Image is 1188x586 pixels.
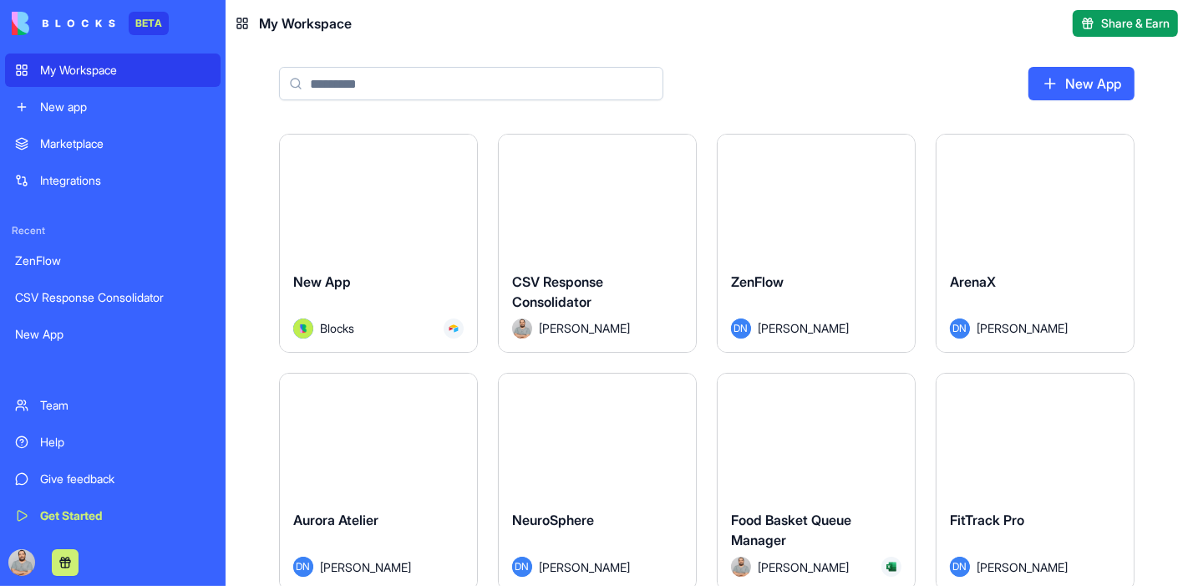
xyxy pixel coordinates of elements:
span: DN [293,557,313,577]
div: New app [40,99,211,115]
a: Help [5,425,221,459]
span: [PERSON_NAME] [539,558,630,576]
img: Avatar [512,318,532,339]
div: Team [40,397,211,414]
img: Excel_dy1k4q.svg [886,562,896,572]
span: Share & Earn [1101,15,1170,32]
span: Blocks [320,319,354,337]
a: New App [5,318,221,351]
a: CSV Response ConsolidatorAvatar[PERSON_NAME] [498,134,697,353]
span: DN [512,557,532,577]
a: ArenaXDN[PERSON_NAME] [936,134,1135,353]
a: New AppAvatarBlocks [279,134,478,353]
div: Help [40,434,211,451]
span: [PERSON_NAME] [977,558,1068,576]
div: Marketplace [40,135,211,152]
span: CSV Response Consolidator [512,273,603,310]
a: CSV Response Consolidator [5,281,221,314]
span: DN [950,557,970,577]
span: Aurora Atelier [293,512,378,528]
span: DN [950,318,970,339]
div: Integrations [40,172,211,189]
a: Give feedback [5,462,221,496]
span: Recent [5,224,221,237]
a: New app [5,90,221,124]
div: My Workspace [40,62,211,79]
div: New App [15,326,211,343]
span: Food Basket Queue Manager [731,512,851,548]
span: [PERSON_NAME] [977,319,1068,337]
span: My Workspace [259,13,352,33]
span: ArenaX [950,273,996,290]
span: New App [293,273,351,290]
a: ZenFlowDN[PERSON_NAME] [717,134,916,353]
div: Give feedback [40,471,211,487]
a: Team [5,389,221,422]
span: [PERSON_NAME] [539,319,630,337]
a: ZenFlow [5,244,221,278]
img: logo [12,12,115,35]
a: New App [1028,67,1135,100]
span: [PERSON_NAME] [758,319,849,337]
span: [PERSON_NAME] [320,558,411,576]
div: Get Started [40,507,211,524]
a: Integrations [5,164,221,197]
span: DN [731,318,751,339]
img: ACg8ocINnUFOES7OJTbiXTGVx5LDDHjA4HP-TH47xk9VcrTT7fmeQxI=s96-c [8,549,35,576]
span: FitTrack Pro [950,512,1024,528]
div: BETA [129,12,169,35]
a: Marketplace [5,127,221,161]
button: Share & Earn [1073,10,1178,37]
span: ZenFlow [731,273,784,290]
img: Avatar [731,557,751,577]
a: My Workspace [5,54,221,87]
img: Airtable_tdeqct.svg [449,324,459,334]
span: [PERSON_NAME] [758,558,849,576]
span: NeuroSphere [512,512,594,528]
a: Get Started [5,499,221,532]
a: BETA [12,12,169,35]
img: Avatar [293,318,313,339]
div: ZenFlow [15,252,211,269]
div: CSV Response Consolidator [15,289,211,306]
